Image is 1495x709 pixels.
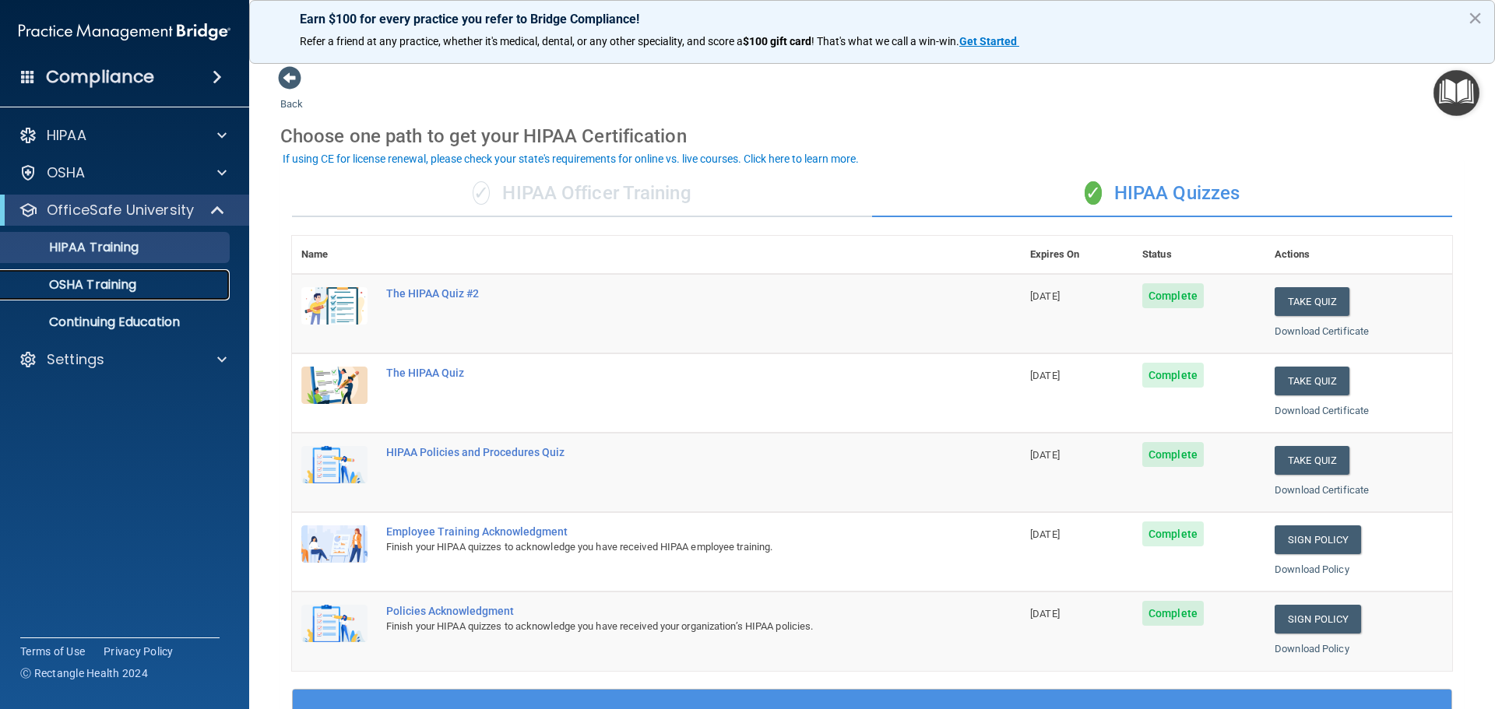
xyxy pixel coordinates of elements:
[1275,446,1349,475] button: Take Quiz
[386,367,943,379] div: The HIPAA Quiz
[1142,521,1204,546] span: Complete
[1030,449,1060,461] span: [DATE]
[1265,236,1452,274] th: Actions
[386,446,943,458] div: HIPAA Policies and Procedures Quiz
[1085,181,1102,205] span: ✓
[1275,287,1349,316] button: Take Quiz
[811,35,959,47] span: ! That's what we call a win-win.
[1275,405,1369,416] a: Download Certificate
[1142,442,1204,467] span: Complete
[1142,283,1204,308] span: Complete
[10,314,223,330] p: Continuing Education
[1275,325,1369,337] a: Download Certificate
[1021,236,1133,274] th: Expires On
[46,66,154,88] h4: Compliance
[473,181,490,205] span: ✓
[1433,70,1479,116] button: Open Resource Center
[19,126,227,145] a: HIPAA
[1275,367,1349,395] button: Take Quiz
[19,163,227,182] a: OSHA
[20,665,148,681] span: Ⓒ Rectangle Health 2024
[10,240,139,255] p: HIPAA Training
[1226,598,1476,661] iframe: Drift Widget Chat Controller
[1030,290,1060,302] span: [DATE]
[292,170,872,217] div: HIPAA Officer Training
[1468,5,1483,30] button: Close
[292,236,377,274] th: Name
[10,277,136,293] p: OSHA Training
[20,644,85,659] a: Terms of Use
[743,35,811,47] strong: $100 gift card
[1142,601,1204,626] span: Complete
[300,12,1444,26] p: Earn $100 for every practice you refer to Bridge Compliance!
[386,605,943,617] div: Policies Acknowledgment
[280,151,861,167] button: If using CE for license renewal, please check your state's requirements for online vs. live cours...
[19,350,227,369] a: Settings
[280,114,1464,159] div: Choose one path to get your HIPAA Certification
[1133,236,1265,274] th: Status
[47,126,86,145] p: HIPAA
[1275,484,1369,496] a: Download Certificate
[280,79,303,110] a: Back
[386,538,943,556] div: Finish your HIPAA quizzes to acknowledge you have received HIPAA employee training.
[1030,528,1060,540] span: [DATE]
[959,35,1019,47] a: Get Started
[1030,370,1060,381] span: [DATE]
[47,201,194,219] p: OfficeSafe University
[386,617,943,636] div: Finish your HIPAA quizzes to acknowledge you have received your organization’s HIPAA policies.
[1275,525,1361,554] a: Sign Policy
[19,201,226,219] a: OfficeSafe University
[47,163,86,182] p: OSHA
[47,350,104,369] p: Settings
[959,35,1017,47] strong: Get Started
[19,16,230,47] img: PMB logo
[283,153,859,164] div: If using CE for license renewal, please check your state's requirements for online vs. live cours...
[1030,608,1060,619] span: [DATE]
[386,287,943,300] div: The HIPAA Quiz #2
[104,644,174,659] a: Privacy Policy
[872,170,1452,217] div: HIPAA Quizzes
[1142,363,1204,388] span: Complete
[1275,563,1349,575] a: Download Policy
[386,525,943,538] div: Employee Training Acknowledgment
[300,35,743,47] span: Refer a friend at any practice, whether it's medical, dental, or any other speciality, and score a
